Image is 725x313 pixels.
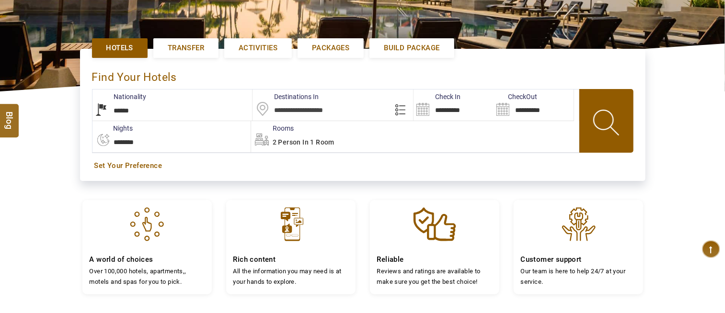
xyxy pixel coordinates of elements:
[298,38,364,58] a: Packages
[377,255,492,264] h4: Reliable
[521,266,636,287] p: Our team is here to help 24/7 at your service.
[312,43,349,53] span: Packages
[521,255,636,264] h4: Customer support
[224,38,292,58] a: Activities
[92,38,148,58] a: Hotels
[90,255,205,264] h4: A world of choices
[3,112,16,120] span: Blog
[384,43,439,53] span: Build Package
[106,43,133,53] span: Hotels
[153,38,219,58] a: Transfer
[494,89,574,121] input: Search
[251,123,294,133] label: Rooms
[494,92,537,101] label: CheckOut
[168,43,204,53] span: Transfer
[414,89,494,121] input: Search
[414,92,460,101] label: Check In
[92,123,133,133] label: nights
[377,266,492,287] p: Reviews and ratings are available to make sure you get the best choice!
[92,92,147,101] label: Nationality
[90,266,205,287] p: Over 100,000 hotels, apartments,, motels and spas for you to pick.
[369,38,454,58] a: Build Package
[253,92,319,101] label: Destinations In
[239,43,277,53] span: Activities
[92,61,633,89] div: Find Your Hotels
[94,161,631,171] a: Set Your Preference
[273,138,334,146] span: 2 Person in 1 Room
[233,255,348,264] h4: Rich content
[233,266,348,287] p: All the information you may need is at your hands to explore.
